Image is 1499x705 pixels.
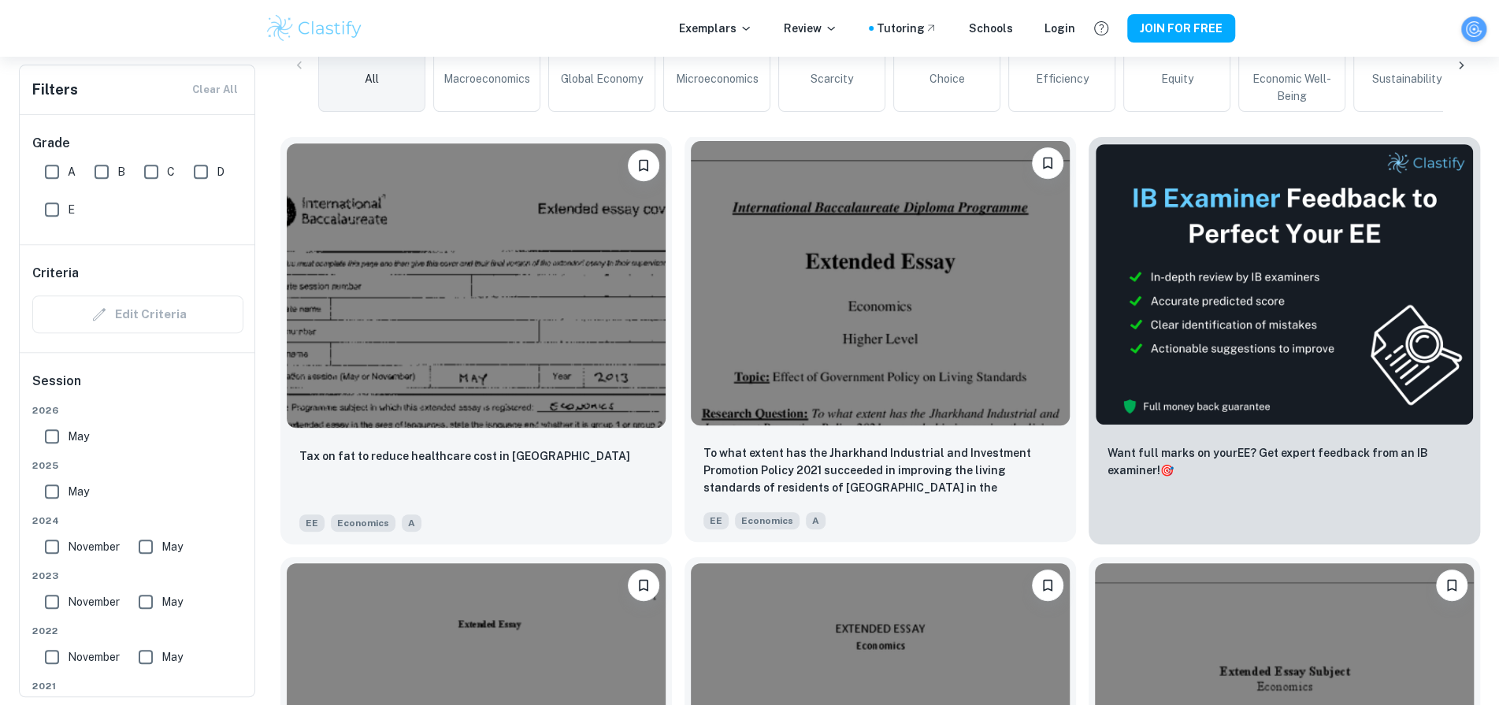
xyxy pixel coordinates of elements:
span: A [806,512,826,529]
span: Economics [735,512,800,529]
h6: Grade [32,134,243,153]
span: May [161,648,183,666]
button: Please log in to bookmark exemplars [1032,570,1063,601]
div: Criteria filters are unavailable when searching by topic [32,295,243,333]
a: Tutoring [877,20,937,37]
p: To what extent has the Jharkhand Industrial and Investment Promotion Policy 2021 succeeded in imp... [703,444,1057,498]
span: May [68,428,89,445]
span: EE [703,512,729,529]
span: 2026 [32,403,243,417]
a: ThumbnailWant full marks on yourEE? Get expert feedback from an IB examiner! [1089,137,1480,544]
span: Equity [1161,70,1193,87]
span: Sustainability [1372,70,1441,87]
p: Review [784,20,837,37]
span: Economic Well-Being [1245,70,1338,105]
button: Please log in to bookmark exemplars [628,570,659,601]
span: Global Economy [561,70,643,87]
span: EE [299,514,325,532]
span: B [117,163,125,180]
h6: Criteria [32,264,79,283]
span: 🎯 [1160,464,1174,477]
span: November [68,538,120,555]
img: Economics EE example thumbnail: To what extent has the Jharkhand Industr [691,141,1070,425]
button: Please log in to bookmark exemplars [1032,147,1063,179]
img: Thumbnail [1095,143,1474,425]
span: All [365,70,379,87]
span: 2023 [32,569,243,583]
h6: Session [32,372,243,403]
span: C [167,163,175,180]
button: Help and Feedback [1088,15,1115,42]
span: Scarcity [811,70,853,87]
a: Schools [969,20,1013,37]
span: November [68,593,120,610]
span: E [68,201,75,218]
span: D [217,163,224,180]
p: Tax on fat to reduce healthcare cost in Britian [299,447,630,465]
span: November [68,648,120,666]
span: 2024 [32,514,243,528]
button: JOIN FOR FREE [1127,14,1235,43]
span: 2021 [32,679,243,693]
span: Microeconomics [676,70,759,87]
h6: Filters [32,79,78,101]
button: Please log in to bookmark exemplars [628,150,659,181]
span: May [161,538,183,555]
a: Please log in to bookmark exemplarsTo what extent has the Jharkhand Industrial and Investment Pro... [685,137,1076,544]
button: Please log in to bookmark exemplars [1436,570,1467,601]
a: Login [1044,20,1075,37]
span: May [161,593,183,610]
p: Exemplars [679,20,752,37]
span: Macroeconomics [443,70,530,87]
span: A [68,163,76,180]
p: Want full marks on your EE ? Get expert feedback from an IB examiner! [1108,444,1461,479]
span: Economics [331,514,395,532]
span: Efficiency [1036,70,1089,87]
span: 2022 [32,624,243,638]
span: May [68,483,89,500]
img: Economics EE example thumbnail: Tax on fat to reduce healthcare cost in [287,143,666,428]
span: 2025 [32,458,243,473]
a: Please log in to bookmark exemplarsTax on fat to reduce healthcare cost in BritianEEEconomicsA [280,137,672,544]
span: Choice [929,70,965,87]
img: Clastify logo [265,13,365,44]
span: A [402,514,421,532]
